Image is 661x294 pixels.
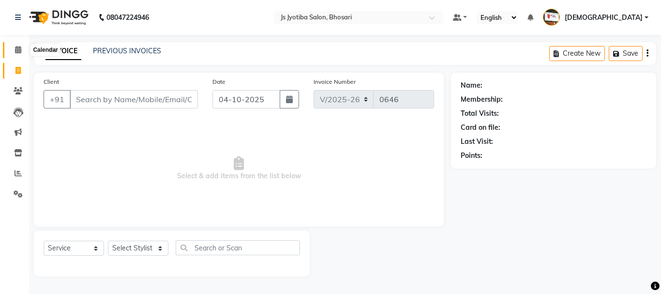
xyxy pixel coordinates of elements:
button: Create New [549,46,605,61]
label: Invoice Number [314,77,356,86]
button: +91 [44,90,71,108]
div: Points: [461,151,482,161]
div: Total Visits: [461,108,499,119]
img: Shiva [543,9,560,26]
span: [DEMOGRAPHIC_DATA] [565,13,643,23]
label: Date [212,77,225,86]
label: Client [44,77,59,86]
div: Last Visit: [461,137,493,147]
button: Save [609,46,643,61]
b: 08047224946 [106,4,149,31]
div: Calendar [30,44,60,56]
div: Card on file: [461,123,500,133]
span: Select & add items from the list below [44,120,434,217]
input: Search or Scan [176,240,300,255]
div: Membership: [461,94,503,105]
input: Search by Name/Mobile/Email/Code [70,90,198,108]
a: PREVIOUS INVOICES [93,46,161,55]
div: Name: [461,80,482,91]
img: logo [25,4,91,31]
